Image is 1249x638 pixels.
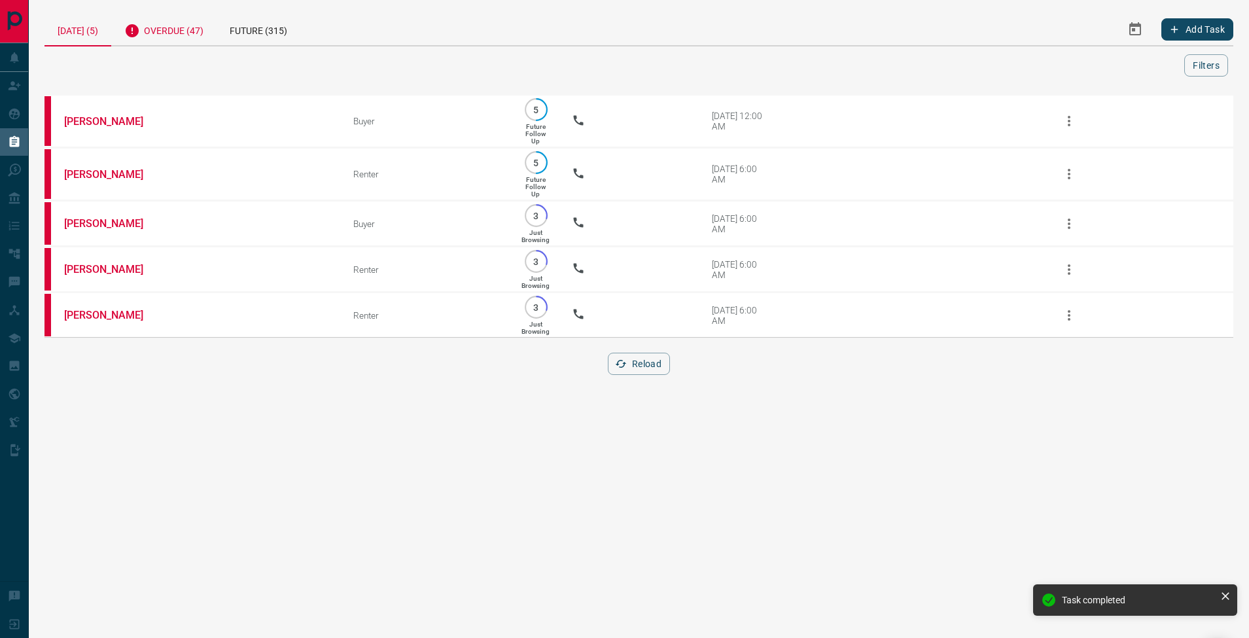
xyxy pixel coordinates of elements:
[44,149,51,199] div: property.ca
[712,111,767,132] div: [DATE] 12:00 AM
[353,310,500,321] div: Renter
[712,213,767,234] div: [DATE] 6:00 AM
[353,169,500,179] div: Renter
[353,116,500,126] div: Buyer
[217,13,300,45] div: Future (315)
[525,176,546,198] p: Future Follow Up
[353,219,500,229] div: Buyer
[44,202,51,245] div: property.ca
[1161,18,1233,41] button: Add Task
[712,164,767,185] div: [DATE] 6:00 AM
[531,158,541,168] p: 5
[353,264,500,275] div: Renter
[44,13,111,46] div: [DATE] (5)
[712,259,767,280] div: [DATE] 6:00 AM
[64,115,162,128] a: [PERSON_NAME]
[64,217,162,230] a: [PERSON_NAME]
[521,321,550,335] p: Just Browsing
[608,353,670,375] button: Reload
[64,263,162,275] a: [PERSON_NAME]
[521,229,550,243] p: Just Browsing
[44,248,51,291] div: property.ca
[44,294,51,336] div: property.ca
[1184,54,1228,77] button: Filters
[531,302,541,312] p: 3
[64,309,162,321] a: [PERSON_NAME]
[64,168,162,181] a: [PERSON_NAME]
[531,105,541,115] p: 5
[44,96,51,146] div: property.ca
[521,275,550,289] p: Just Browsing
[531,211,541,221] p: 3
[1119,14,1151,45] button: Select Date Range
[525,123,546,145] p: Future Follow Up
[111,13,217,45] div: Overdue (47)
[1062,595,1215,605] div: Task completed
[712,305,767,326] div: [DATE] 6:00 AM
[531,257,541,266] p: 3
